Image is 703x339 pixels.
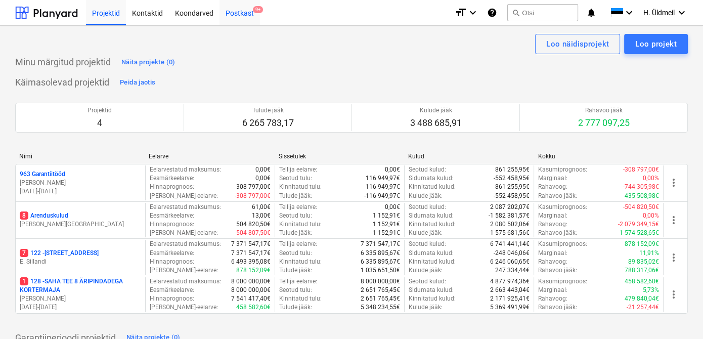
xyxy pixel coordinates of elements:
i: keyboard_arrow_down [467,7,479,19]
p: Kulude jääk : [409,266,443,275]
p: 4 877 974,36€ [490,277,530,286]
div: Sissetulek [279,153,400,160]
p: Tellija eelarve : [279,165,317,174]
p: 61,00€ [252,203,271,211]
p: 7 371 547,17€ [231,249,271,258]
p: Hinnaprognoos : [150,183,194,191]
button: Peida jaotis [117,74,158,91]
p: [PERSON_NAME] [20,179,141,187]
p: 458 582,60€ [625,277,659,286]
p: 5,73% [643,286,659,294]
p: [DATE] - [DATE] [20,303,141,312]
p: Eesmärkeelarve : [150,211,194,220]
p: Seotud tulu : [279,174,312,183]
p: Hinnaprognoos : [150,258,194,266]
p: Kinnitatud kulud : [409,183,456,191]
span: 8 [20,211,28,220]
p: 1 035 651,50€ [361,266,400,275]
p: -504 820,50€ [623,203,659,211]
p: Tulude jääk : [279,303,312,312]
p: 8 000 000,00€ [361,277,400,286]
p: Seotud tulu : [279,211,312,220]
p: 878 152,09€ [236,266,271,275]
button: Loo näidisprojekt [535,34,620,54]
button: Loo projekt [624,34,688,54]
span: 7 [20,249,28,257]
p: Eesmärkeelarve : [150,249,194,258]
p: Kulude jääk : [409,303,443,312]
p: Rahavoo jääk : [538,303,577,312]
p: Kasumiprognoos : [538,165,587,174]
p: Hinnaprognoos : [150,220,194,229]
p: Käimasolevad projektid [15,76,109,89]
p: 1 574 528,65€ [620,229,659,237]
p: Kasumiprognoos : [538,203,587,211]
div: Eelarve [149,153,270,160]
p: Rahavoo jääk : [538,229,577,237]
p: 2 651 765,45€ [361,286,400,294]
p: -1 575 681,56€ [489,229,530,237]
p: Kinnitatud kulud : [409,220,456,229]
div: Loo näidisprojekt [546,37,609,51]
p: 2 651 765,45€ [361,294,400,303]
p: Kinnitatud tulu : [279,183,322,191]
p: 2 777 097,25 [578,117,630,129]
p: -1 152,91€ [371,229,400,237]
p: -744 305,98€ [623,183,659,191]
p: Sidumata kulud : [409,249,454,258]
p: Eelarvestatud maksumus : [150,165,221,174]
p: [PERSON_NAME]-eelarve : [150,229,218,237]
p: 3 488 685,91 [410,117,462,129]
p: 2 080 502,06€ [490,220,530,229]
p: Seotud kulud : [409,240,446,248]
p: 0,00€ [255,174,271,183]
p: 7 541 417,40€ [231,294,271,303]
p: 6 493 395,08€ [231,258,271,266]
p: -2 079 349,15€ [618,220,659,229]
p: Kulude jääk [410,106,462,115]
p: [DATE] - [DATE] [20,187,141,196]
span: more_vert [668,251,680,264]
p: 8 000 000,00€ [231,277,271,286]
p: 128 - SAHA TEE 8 ÄRIPINDADEGA KORTERMAJA [20,277,141,294]
p: 0,00% [643,174,659,183]
span: 1 [20,277,28,285]
p: 4 [87,117,112,129]
p: 435 508,98€ [625,192,659,200]
p: 1 152,91€ [373,211,400,220]
p: Seotud kulud : [409,277,446,286]
div: 8Arenduskulud[PERSON_NAME][GEOGRAPHIC_DATA] [20,211,141,229]
span: H. Üldmeil [643,9,675,17]
p: -504 807,50€ [235,229,271,237]
button: Otsi [507,4,578,21]
p: [PERSON_NAME] [20,294,141,303]
p: Eelarvestatud maksumus : [150,277,221,286]
p: Sidumata kulud : [409,174,454,183]
p: [PERSON_NAME]-eelarve : [150,303,218,312]
div: Peida jaotis [120,77,155,89]
p: Rahavoo jääk [578,106,630,115]
p: 6 335 895,67€ [361,249,400,258]
p: Seotud tulu : [279,249,312,258]
p: Seotud tulu : [279,286,312,294]
p: Seotud kulud : [409,165,446,174]
p: -116 949,97€ [364,192,400,200]
div: Kulud [408,153,530,160]
p: Tulude jääk : [279,192,312,200]
div: Näita projekte (0) [121,57,175,68]
i: Abikeskus [487,7,497,19]
p: 7 371 547,17€ [361,240,400,248]
p: 6 246 060,65€ [490,258,530,266]
p: 116 949,97€ [366,174,400,183]
p: 2 663 443,04€ [490,286,530,294]
p: 6 335 895,67€ [361,258,400,266]
p: 122 - [STREET_ADDRESS] [20,249,99,258]
p: -308 797,00€ [623,165,659,174]
p: [PERSON_NAME][GEOGRAPHIC_DATA] [20,220,141,229]
p: 6 265 783,17 [242,117,294,129]
p: 0,00€ [385,165,400,174]
p: Sidumata kulud : [409,286,454,294]
p: 878 152,09€ [625,240,659,248]
p: 1 152,91€ [373,220,400,229]
i: keyboard_arrow_down [676,7,688,19]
